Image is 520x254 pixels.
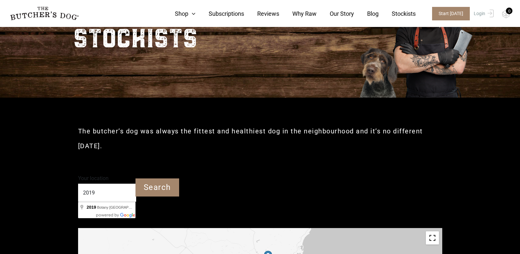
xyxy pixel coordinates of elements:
input: Search [135,178,179,196]
a: Reviews [244,9,279,18]
a: Subscriptions [196,9,244,18]
img: TBD_Cart-Empty.png [502,10,510,18]
h2: STOCKISTS [73,15,198,58]
div: 0 [506,8,512,14]
h2: The butcher’s dog was always the fittest and healthiest dog in the neighbourhood and it’s no diff... [78,124,442,153]
a: Stockists [379,9,416,18]
span: 2019 [87,205,96,210]
span: Botany [GEOGRAPHIC_DATA] [97,205,147,209]
span: Start [DATE] [432,7,470,20]
a: Login [472,7,494,20]
a: Why Raw [279,9,317,18]
a: Our Story [317,9,354,18]
a: Blog [354,9,379,18]
button: Toggle fullscreen view [426,231,439,244]
a: Start [DATE] [426,7,472,20]
a: Shop [162,9,196,18]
